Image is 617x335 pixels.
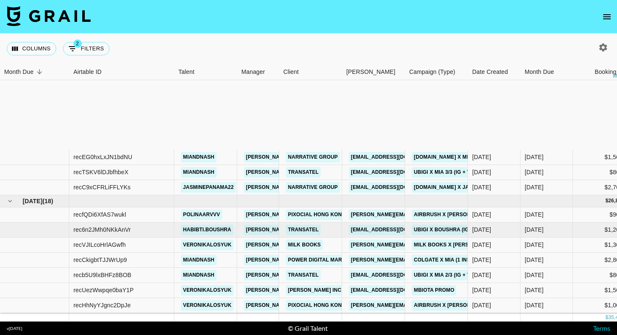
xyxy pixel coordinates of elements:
[472,153,491,161] div: 18/08/2025
[181,300,233,311] a: veronikalosyuk
[412,182,487,193] a: [DOMAIN_NAME] x Jasmine
[525,168,544,176] div: Sep '25
[525,225,544,234] div: Aug '25
[286,255,363,265] a: Power Digital Marketing
[244,240,381,250] a: [PERSON_NAME][EMAIL_ADDRESS][DOMAIN_NAME]
[472,286,491,294] div: 11/08/2025
[412,300,515,311] a: AirBrush x [PERSON_NAME] (IG + TT)
[472,210,491,219] div: 15/07/2025
[7,42,56,55] button: Select columns
[73,256,127,264] div: recCkigbtTJJWrUp9
[69,64,174,80] div: Airtable ID
[472,301,491,309] div: 18/08/2025
[244,209,381,220] a: [PERSON_NAME][EMAIL_ADDRESS][DOMAIN_NAME]
[412,240,544,250] a: Milk Books x [PERSON_NAME] (1 Reel + Story)
[73,286,133,294] div: recUezWwpqe0baY1P
[73,210,126,219] div: recfQDi6XfAS7wukl
[244,285,381,296] a: [PERSON_NAME][EMAIL_ADDRESS][DOMAIN_NAME]
[244,167,381,178] a: [PERSON_NAME][EMAIL_ADDRESS][DOMAIN_NAME]
[349,285,443,296] a: [EMAIL_ADDRESS][DOMAIN_NAME]
[472,183,491,191] div: 18/08/2025
[525,286,544,294] div: Aug '25
[181,182,236,193] a: jasminepanama22
[244,255,381,265] a: [PERSON_NAME][EMAIL_ADDRESS][DOMAIN_NAME]
[605,314,608,321] div: $
[73,183,131,191] div: recC9xCFRLiFFLYKs
[286,167,321,178] a: Transatel
[520,64,573,80] div: Month Due
[412,167,506,178] a: Ubigi x Mia 3/3 (IG + TT, 3 Stories)
[472,241,491,249] div: 11/07/2025
[349,240,529,250] a: [PERSON_NAME][EMAIL_ADDRESS][PERSON_NAME][DOMAIN_NAME]
[286,240,323,250] a: Milk Books
[181,240,233,250] a: veronikalosyuk
[4,64,34,80] div: Month Due
[525,64,554,80] div: Month Due
[405,64,468,80] div: Campaign (Type)
[286,300,370,311] a: Pixocial Hong Kong Limited
[286,152,340,162] a: Narrative Group
[4,195,16,207] button: hide children
[63,42,110,55] button: Show filters
[73,271,131,279] div: recb5U9lxBHFz8BOB
[286,182,340,193] a: Narrative Group
[472,225,491,234] div: 23/07/2025
[244,152,381,162] a: [PERSON_NAME][EMAIL_ADDRESS][DOMAIN_NAME]
[244,225,381,235] a: [PERSON_NAME][EMAIL_ADDRESS][DOMAIN_NAME]
[525,256,544,264] div: Aug '25
[237,64,279,80] div: Manager
[34,66,45,78] button: Sort
[42,197,53,205] span: ( 18 )
[181,285,233,296] a: veronikalosyuk
[605,197,608,204] div: $
[244,300,381,311] a: [PERSON_NAME][EMAIL_ADDRESS][DOMAIN_NAME]
[349,167,443,178] a: [EMAIL_ADDRESS][DOMAIN_NAME]
[73,225,131,234] div: rec6n2JMh0NKkAnVr
[342,64,405,80] div: Booker
[468,64,520,80] div: Date Created
[73,153,132,161] div: recEG0hxLxJN1bdNU
[349,209,529,220] a: [PERSON_NAME][EMAIL_ADDRESS][PERSON_NAME][DOMAIN_NAME]
[286,270,321,280] a: Transatel
[283,64,299,80] div: Client
[244,182,381,193] a: [PERSON_NAME][EMAIL_ADDRESS][DOMAIN_NAME]
[525,241,544,249] div: Aug '25
[174,64,237,80] div: Talent
[73,64,102,80] div: Airtable ID
[472,64,508,80] div: Date Created
[73,301,131,309] div: recHhNyYJgnc2DpJe
[409,64,455,80] div: Campaign (Type)
[472,168,491,176] div: 11/08/2025
[472,271,491,279] div: 11/08/2025
[349,255,529,265] a: [PERSON_NAME][EMAIL_ADDRESS][PERSON_NAME][DOMAIN_NAME]
[241,64,265,80] div: Manager
[181,270,217,280] a: miandnash
[178,64,194,80] div: Talent
[525,183,544,191] div: Sep '25
[7,326,22,331] div: v [DATE]
[593,324,610,332] a: Terms
[181,152,217,162] a: miandnash
[412,285,456,296] a: Mbiota Promo
[286,225,321,235] a: Transatel
[525,210,544,219] div: Aug '25
[73,39,82,48] span: 2
[244,270,381,280] a: [PERSON_NAME][EMAIL_ADDRESS][DOMAIN_NAME]
[286,209,370,220] a: Pixocial Hong Kong Limited
[349,182,443,193] a: [EMAIL_ADDRESS][DOMAIN_NAME]
[181,225,233,235] a: habibti.boushra
[181,209,222,220] a: polinaarvvv
[349,152,443,162] a: [EMAIL_ADDRESS][DOMAIN_NAME]
[181,255,217,265] a: miandnash
[525,153,544,161] div: Sep '25
[412,225,514,235] a: Ubigi x Boushra (IG + TT, 3 Stories)
[346,64,395,80] div: [PERSON_NAME]
[349,300,529,311] a: [PERSON_NAME][EMAIL_ADDRESS][PERSON_NAME][DOMAIN_NAME]
[472,256,491,264] div: 11/08/2025
[599,8,615,25] button: open drawer
[279,64,342,80] div: Client
[412,152,504,162] a: [DOMAIN_NAME] x Mia (1 IG Reel)
[286,285,345,296] a: [PERSON_NAME] Inc.
[525,271,544,279] div: Aug '25
[412,209,492,220] a: AirBrush x [PERSON_NAME]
